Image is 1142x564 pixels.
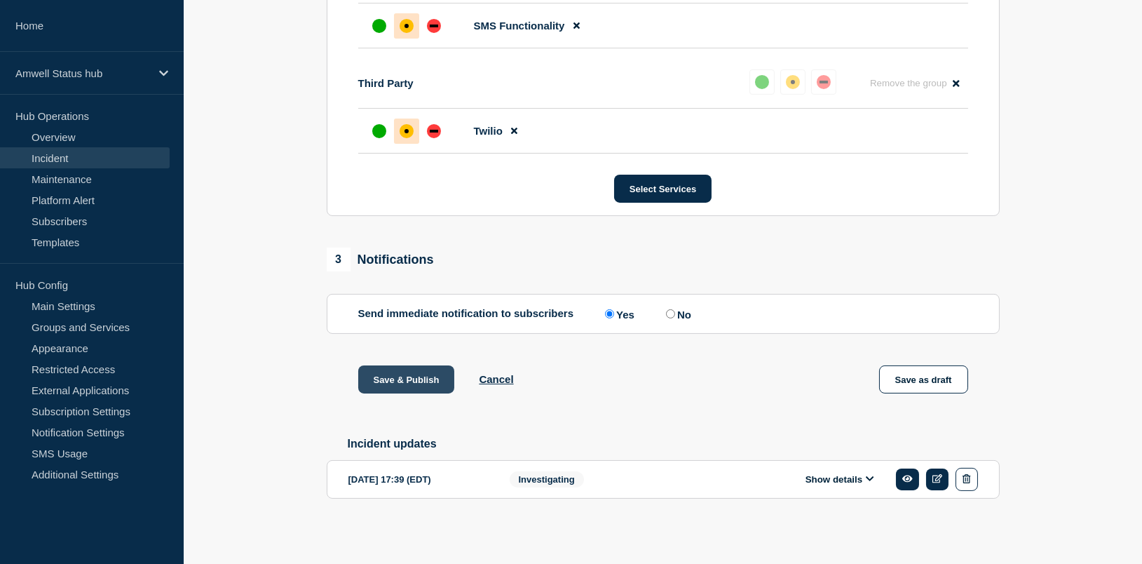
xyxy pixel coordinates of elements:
[358,307,574,321] p: Send immediate notification to subscribers
[817,75,831,89] div: down
[510,471,584,488] span: Investigating
[749,69,775,95] button: up
[400,124,414,138] div: affected
[780,69,805,95] button: affected
[427,124,441,138] div: down
[327,248,434,271] div: Notifications
[348,438,1000,450] h2: Incident updates
[601,307,634,321] label: Yes
[327,248,351,271] span: 3
[474,20,565,32] span: SMS Functionality
[614,175,712,203] button: Select Services
[662,307,691,321] label: No
[358,77,414,89] p: Third Party
[15,67,150,79] p: Amwell Status hub
[811,69,836,95] button: down
[372,124,386,138] div: up
[879,365,968,394] button: Save as draft
[870,78,947,88] span: Remove the group
[786,75,800,89] div: affected
[427,19,441,33] div: down
[666,309,675,318] input: No
[862,69,968,97] button: Remove the group
[358,307,968,321] div: Send immediate notification to subscribers
[358,365,455,394] button: Save & Publish
[348,468,489,491] div: [DATE] 17:39 (EDT)
[605,309,614,318] input: Yes
[474,125,503,137] span: Twilio
[479,373,513,385] button: Cancel
[755,75,769,89] div: up
[372,19,386,33] div: up
[801,474,878,485] button: Show details
[400,19,414,33] div: affected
